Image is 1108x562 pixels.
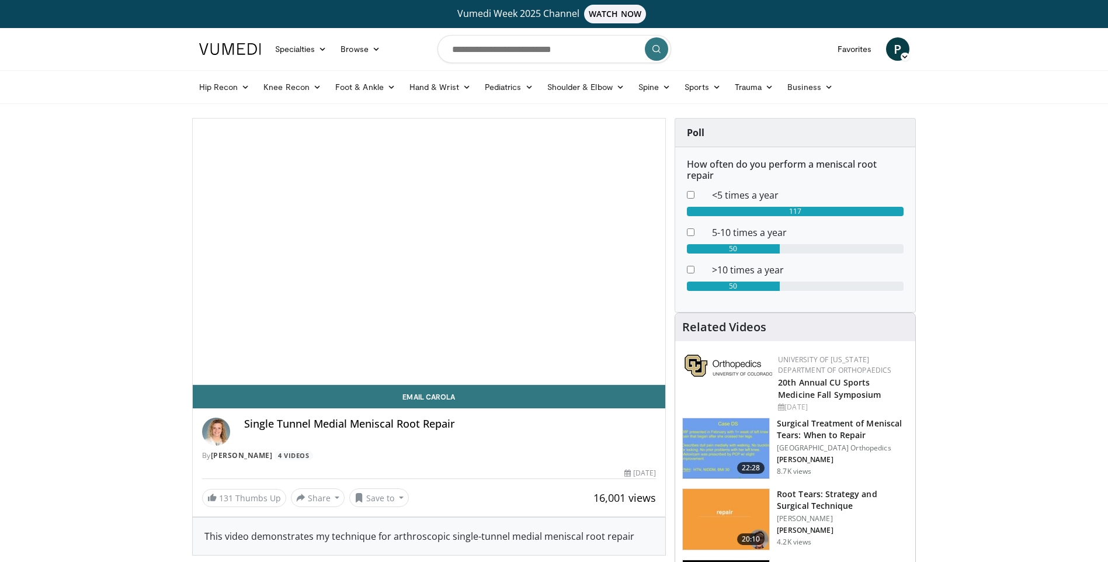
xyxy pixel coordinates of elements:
img: 355603a8-37da-49b6-856f-e00d7e9307d3.png.150x105_q85_autocrop_double_scale_upscale_version-0.2.png [685,355,772,377]
div: 50 [687,282,780,291]
span: WATCH NOW [584,5,646,23]
a: 4 Videos [275,451,313,461]
p: 8.7K views [777,467,811,476]
div: [DATE] [778,402,906,412]
img: Avatar [202,418,230,446]
p: 4.2K views [777,537,811,547]
dd: <5 times a year [703,188,912,202]
a: Vumedi Week 2025 ChannelWATCH NOW [201,5,908,23]
a: 131 Thumbs Up [202,489,286,507]
strong: Poll [687,126,704,139]
span: 20:10 [737,533,765,545]
img: VuMedi Logo [199,43,261,55]
h6: How often do you perform a meniscal root repair [687,159,904,181]
span: 22:28 [737,462,765,474]
input: Search topics, interventions [437,35,671,63]
a: Pediatrics [478,75,540,99]
a: Hip Recon [192,75,257,99]
a: Hand & Wrist [402,75,478,99]
a: 20th Annual CU Sports Medicine Fall Symposium [778,377,881,400]
h3: Surgical Treatment of Meniscal Tears: When to Repair [777,418,908,441]
div: [DATE] [624,468,656,478]
a: University of [US_STATE] Department of Orthopaedics [778,355,891,375]
h3: Root Tears: Strategy and Surgical Technique [777,488,908,512]
a: Spine [631,75,678,99]
a: Shoulder & Elbow [540,75,631,99]
a: Browse [334,37,387,61]
p: [PERSON_NAME] [777,526,908,535]
div: 117 [687,207,904,216]
a: Foot & Ankle [328,75,402,99]
button: Save to [349,488,409,507]
h4: Single Tunnel Medial Meniscal Root Repair [244,418,657,431]
dd: 5-10 times a year [703,226,912,240]
img: c4e7adc3-e1bb-45b8-8ec3-d6da9a633c9b.150x105_q85_crop-smart_upscale.jpg [683,489,769,550]
a: Sports [678,75,728,99]
dd: >10 times a year [703,263,912,277]
a: [PERSON_NAME] [211,450,273,460]
a: 20:10 Root Tears: Strategy and Surgical Technique [PERSON_NAME] [PERSON_NAME] 4.2K views [682,488,908,550]
div: 50 [687,244,780,254]
span: 131 [219,492,233,504]
span: 16,001 views [593,491,656,505]
p: [PERSON_NAME] [777,514,908,523]
button: Share [291,488,345,507]
a: P [886,37,909,61]
h4: Related Videos [682,320,766,334]
img: 73f26c0b-5ccf-44fc-8ea3-fdebfe20c8f0.150x105_q85_crop-smart_upscale.jpg [683,418,769,479]
p: [GEOGRAPHIC_DATA] Orthopedics [777,443,908,453]
div: By [202,450,657,461]
a: 22:28 Surgical Treatment of Meniscal Tears: When to Repair [GEOGRAPHIC_DATA] Orthopedics [PERSON_... [682,418,908,480]
video-js: Video Player [193,119,666,385]
a: Knee Recon [256,75,328,99]
div: This video demonstrates my technique for arthroscopic single-tunnel medial meniscal root repair [204,529,654,543]
p: [PERSON_NAME] [777,455,908,464]
a: Specialties [268,37,334,61]
a: Business [780,75,840,99]
a: Trauma [728,75,781,99]
a: Favorites [831,37,879,61]
a: Email Carola [193,385,666,408]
